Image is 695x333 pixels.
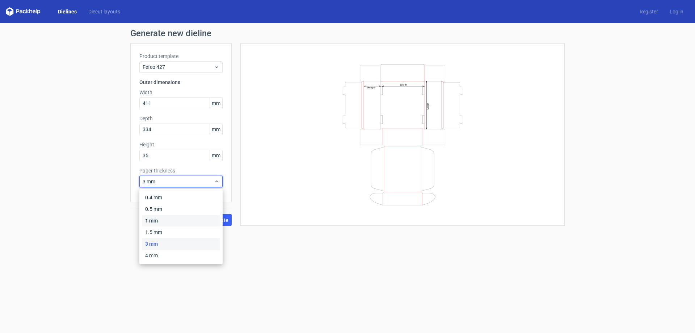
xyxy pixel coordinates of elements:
[130,29,565,38] h1: Generate new dieline
[634,8,664,15] a: Register
[139,167,223,174] label: Paper thickness
[139,53,223,60] label: Product template
[210,150,222,161] span: mm
[142,226,220,238] div: 1.5 mm
[142,215,220,226] div: 1 mm
[367,86,375,89] text: Height
[142,238,220,250] div: 3 mm
[426,103,429,109] text: Depth
[664,8,689,15] a: Log in
[139,89,223,96] label: Width
[139,115,223,122] label: Depth
[139,79,223,86] h3: Outer dimensions
[143,63,214,71] span: Fefco 427
[142,250,220,261] div: 4 mm
[52,8,83,15] a: Dielines
[143,178,214,185] span: 3 mm
[139,141,223,148] label: Height
[142,203,220,215] div: 0.5 mm
[210,98,222,109] span: mm
[210,124,222,135] span: mm
[142,192,220,203] div: 0.4 mm
[83,8,126,15] a: Diecut layouts
[400,83,407,86] text: Width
